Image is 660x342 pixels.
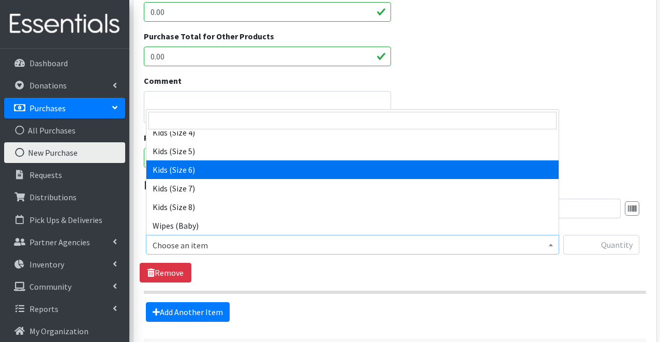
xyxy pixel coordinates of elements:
[29,103,66,113] p: Purchases
[4,187,125,207] a: Distributions
[146,123,559,142] li: Kids (Size 4)
[146,179,559,198] li: Kids (Size 7)
[4,75,125,96] a: Donations
[29,326,88,336] p: My Organization
[4,53,125,73] a: Dashboard
[144,30,274,42] label: Purchase Total for Other Products
[140,263,191,282] a: Remove
[146,302,230,322] a: Add Another Item
[29,304,58,314] p: Reports
[29,259,64,270] p: Inventory
[4,142,125,163] a: New Purchase
[144,176,646,195] legend: Items in this purchase
[146,198,559,216] li: Kids (Size 8)
[153,238,552,252] span: Choose an item
[29,192,77,202] p: Distributions
[29,215,102,225] p: Pick Ups & Deliveries
[4,98,125,118] a: Purchases
[144,75,182,87] label: Comment
[146,160,559,179] li: Kids (Size 6)
[144,131,202,144] label: Purchase date
[146,235,559,255] span: Choose an item
[29,170,62,180] p: Requests
[146,142,559,160] li: Kids (Size 5)
[29,58,68,68] p: Dashboard
[4,276,125,297] a: Community
[146,216,559,235] li: Wipes (Baby)
[4,120,125,141] a: All Purchases
[4,210,125,230] a: Pick Ups & Deliveries
[4,254,125,275] a: Inventory
[563,235,639,255] input: Quantity
[29,80,67,91] p: Donations
[4,165,125,185] a: Requests
[4,232,125,252] a: Partner Agencies
[29,237,90,247] p: Partner Agencies
[4,321,125,341] a: My Organization
[29,281,71,292] p: Community
[4,299,125,319] a: Reports
[4,7,125,41] img: HumanEssentials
